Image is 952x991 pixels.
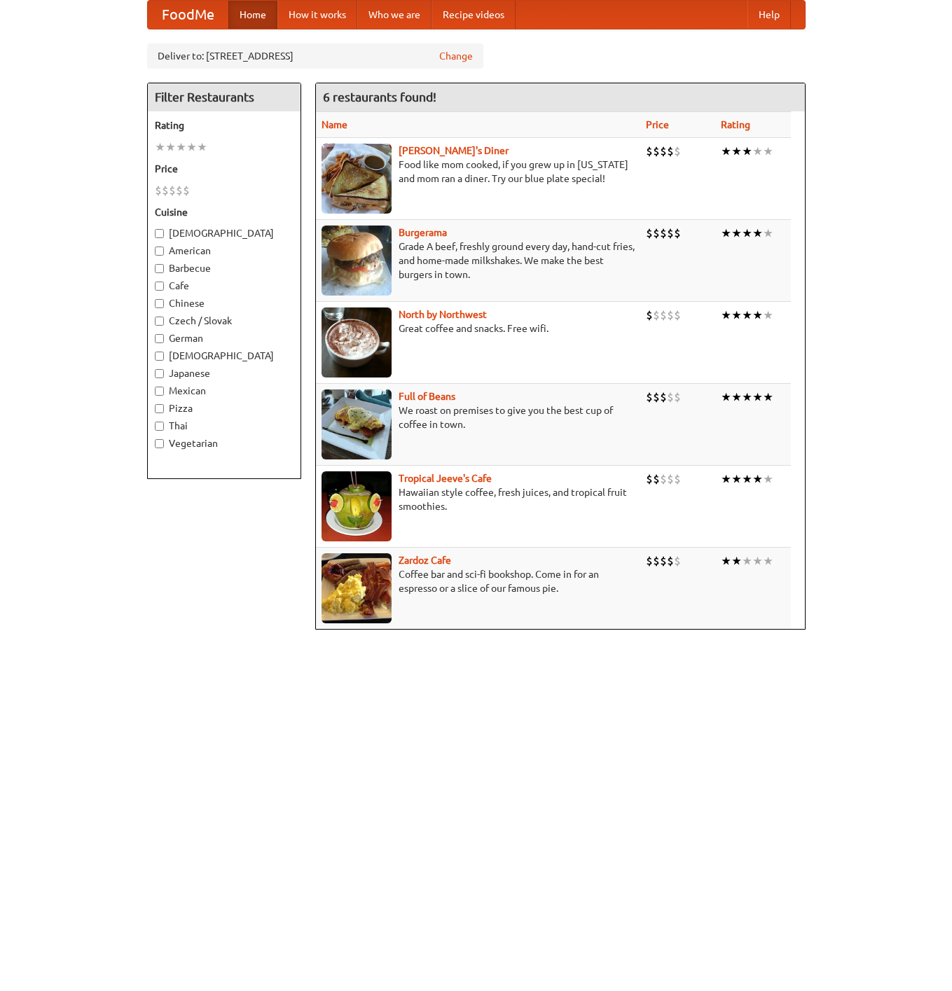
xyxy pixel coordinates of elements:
[155,264,164,273] input: Barbecue
[322,307,392,377] img: north.jpg
[155,261,294,275] label: Barbecue
[752,226,763,241] li: ★
[667,389,674,405] li: $
[148,1,228,29] a: FoodMe
[322,485,635,513] p: Hawaiian style coffee, fresh juices, and tropical fruit smoothies.
[176,183,183,198] li: $
[721,226,731,241] li: ★
[721,471,731,487] li: ★
[674,144,681,159] li: $
[322,158,635,186] p: Food like mom cooked, if you grew up in [US_STATE] and mom ran a diner. Try our blue plate special!
[155,384,294,398] label: Mexican
[399,309,487,320] a: North by Northwest
[322,240,635,282] p: Grade A beef, freshly ground every day, hand-cut fries, and home-made milkshakes. We make the bes...
[752,471,763,487] li: ★
[742,307,752,323] li: ★
[660,389,667,405] li: $
[674,471,681,487] li: $
[155,247,164,256] input: American
[399,227,447,238] b: Burgerama
[646,471,653,487] li: $
[763,389,773,405] li: ★
[322,553,392,623] img: zardoz.jpg
[155,422,164,431] input: Thai
[147,43,483,69] div: Deliver to: [STREET_ADDRESS]
[674,389,681,405] li: $
[742,144,752,159] li: ★
[660,144,667,159] li: $
[667,307,674,323] li: $
[155,349,294,363] label: [DEMOGRAPHIC_DATA]
[228,1,277,29] a: Home
[667,144,674,159] li: $
[667,471,674,487] li: $
[667,226,674,241] li: $
[721,119,750,130] a: Rating
[155,229,164,238] input: [DEMOGRAPHIC_DATA]
[674,307,681,323] li: $
[752,389,763,405] li: ★
[322,226,392,296] img: burgerama.jpg
[186,139,197,155] li: ★
[752,553,763,569] li: ★
[155,299,164,308] input: Chinese
[674,226,681,241] li: $
[155,439,164,448] input: Vegetarian
[667,553,674,569] li: $
[155,366,294,380] label: Japanese
[322,389,392,459] img: beans.jpg
[323,90,436,104] ng-pluralize: 6 restaurants found!
[653,553,660,569] li: $
[155,162,294,176] h5: Price
[155,334,164,343] input: German
[439,49,473,63] a: Change
[399,391,455,402] b: Full of Beans
[660,553,667,569] li: $
[155,387,164,396] input: Mexican
[646,389,653,405] li: $
[752,307,763,323] li: ★
[155,226,294,240] label: [DEMOGRAPHIC_DATA]
[155,404,164,413] input: Pizza
[646,553,653,569] li: $
[183,183,190,198] li: $
[653,307,660,323] li: $
[742,553,752,569] li: ★
[742,389,752,405] li: ★
[155,183,162,198] li: $
[322,321,635,335] p: Great coffee and snacks. Free wifi.
[763,553,773,569] li: ★
[155,205,294,219] h5: Cuisine
[322,471,392,541] img: jeeves.jpg
[399,555,451,566] a: Zardoz Cafe
[646,119,669,130] a: Price
[653,471,660,487] li: $
[432,1,516,29] a: Recipe videos
[322,119,347,130] a: Name
[399,473,492,484] b: Tropical Jeeve's Cafe
[169,183,176,198] li: $
[322,403,635,431] p: We roast on premises to give you the best cup of coffee in town.
[721,144,731,159] li: ★
[155,244,294,258] label: American
[653,389,660,405] li: $
[646,144,653,159] li: $
[155,282,164,291] input: Cafe
[322,567,635,595] p: Coffee bar and sci-fi bookshop. Come in for an espresso or a slice of our famous pie.
[357,1,432,29] a: Who we are
[742,471,752,487] li: ★
[731,553,742,569] li: ★
[660,307,667,323] li: $
[721,389,731,405] li: ★
[155,314,294,328] label: Czech / Slovak
[747,1,791,29] a: Help
[155,139,165,155] li: ★
[646,307,653,323] li: $
[674,553,681,569] li: $
[752,144,763,159] li: ★
[155,296,294,310] label: Chinese
[155,279,294,293] label: Cafe
[763,144,773,159] li: ★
